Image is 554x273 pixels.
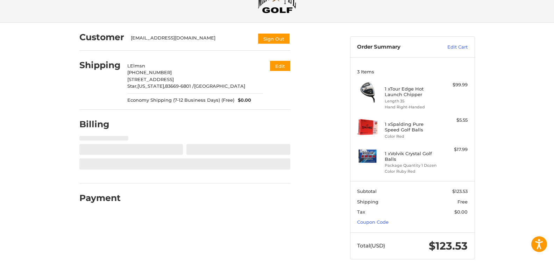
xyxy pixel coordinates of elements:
h4: 1 x Volvik Crystal Golf Balls [385,151,438,162]
li: Hand Right-Handed [385,104,438,110]
div: $99.99 [440,81,468,88]
span: [STREET_ADDRESS] [127,77,174,82]
span: [PHONE_NUMBER] [127,70,172,75]
li: Color Ruby Red [385,168,438,174]
span: $123.53 [452,188,468,194]
span: [US_STATE], [137,83,165,89]
span: $123.53 [429,239,468,252]
li: Package Quantity 1 Dozen [385,163,438,168]
button: Edit [270,61,290,71]
span: Free [457,199,468,204]
h2: Customer [79,32,124,43]
span: Tax [357,209,365,215]
div: $17.99 [440,146,468,153]
span: $0.00 [234,97,251,104]
div: $5.55 [440,117,468,124]
span: L [127,63,130,69]
h4: 1 x Tour Edge Hot Launch Chipper [385,86,438,98]
iframe: Google Customer Reviews [496,254,554,273]
li: Length 35 [385,98,438,104]
span: Subtotal [357,188,377,194]
h2: Shipping [79,60,121,71]
h3: 3 Items [357,69,468,74]
button: Sign Out [257,33,290,44]
span: Star, [127,83,137,89]
span: Economy Shipping (7-12 Business Days) (Free) [127,97,234,104]
h3: Order Summary [357,44,432,51]
h2: Payment [79,193,121,203]
span: $0.00 [454,209,468,215]
span: Shipping [357,199,378,204]
li: Color Red [385,134,438,139]
span: Total (USD) [357,242,385,249]
h4: 1 x Spalding Pure Speed Golf Balls [385,121,438,133]
a: Edit Cart [432,44,468,51]
h2: Billing [79,119,120,130]
span: Elmsn [130,63,145,69]
a: Coupon Code [357,219,389,225]
span: 83669-6801 / [165,83,194,89]
span: [GEOGRAPHIC_DATA] [194,83,245,89]
div: [EMAIL_ADDRESS][DOMAIN_NAME] [131,35,250,44]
